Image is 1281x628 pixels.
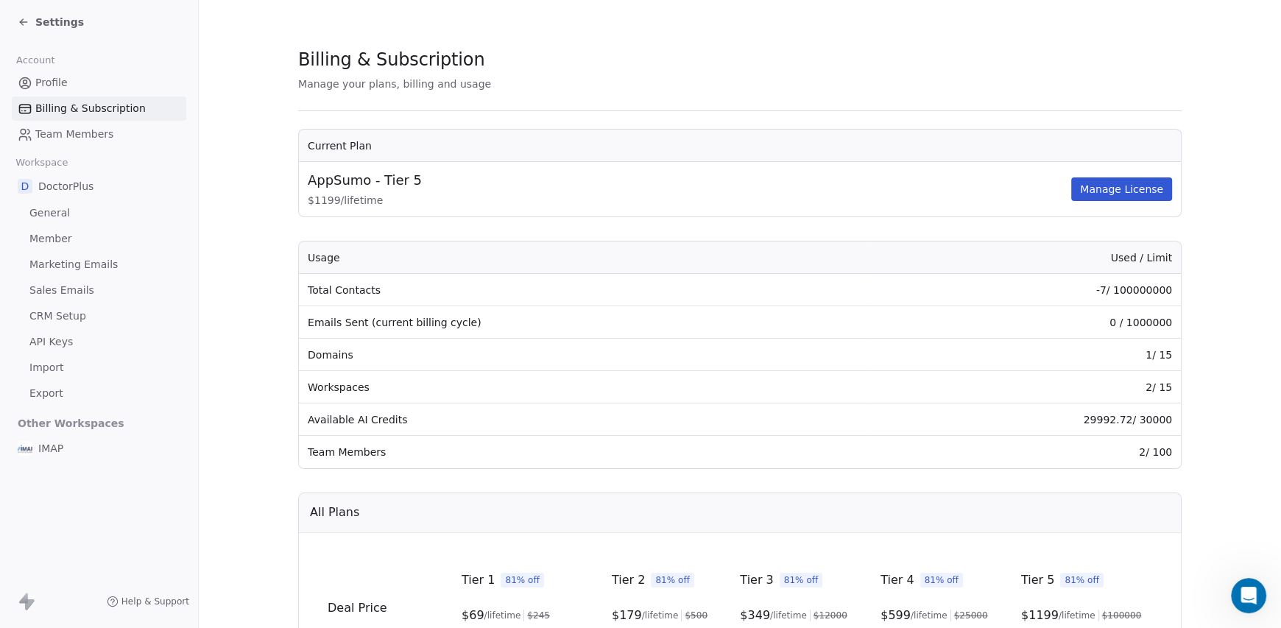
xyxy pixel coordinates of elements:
[866,436,1181,468] td: 2 / 100
[38,179,93,194] span: DoctorPlus
[29,334,73,350] span: API Keys
[12,278,186,303] a: Sales Emails
[642,610,679,621] span: /lifetime
[12,356,186,380] a: Import
[29,386,63,401] span: Export
[814,610,847,621] span: $ 12000
[470,6,497,32] div: Close
[1021,607,1059,624] span: $ 1199
[299,339,866,371] td: Domains
[299,436,866,468] td: Team Members
[12,412,130,435] span: Other Workspaces
[12,201,186,225] a: General
[121,596,189,607] span: Help & Support
[1071,177,1172,201] button: Manage License
[740,571,773,589] span: Tier 3
[866,371,1181,403] td: 2 / 15
[442,6,470,34] button: Collapse window
[38,441,63,456] span: IMAP
[299,274,866,306] td: Total Contacts
[299,306,866,339] td: Emails Sent (current billing cycle)
[29,257,118,272] span: Marketing Emails
[299,371,866,403] td: Workspaces
[308,193,1068,208] span: $ 1199 / lifetime
[740,607,770,624] span: $ 349
[12,71,186,95] a: Profile
[866,339,1181,371] td: 1 / 15
[308,171,422,190] span: AppSumo - Tier 5
[18,441,32,456] img: IMAP_Logo_ok.jpg
[685,610,707,621] span: $ 500
[866,403,1181,436] td: 29992.72 / 30000
[12,96,186,121] a: Billing & Subscription
[612,607,642,624] span: $ 179
[35,101,146,116] span: Billing & Subscription
[29,231,72,247] span: Member
[12,381,186,406] a: Export
[484,610,521,621] span: /lifetime
[10,6,38,34] button: go back
[527,610,550,621] span: $ 245
[35,127,113,142] span: Team Members
[12,227,186,251] a: Member
[866,306,1181,339] td: 0 / 1000000
[10,152,74,174] span: Workspace
[18,15,84,29] a: Settings
[328,601,387,615] span: Deal Price
[501,573,544,588] span: 81% off
[462,571,495,589] span: Tier 1
[1021,571,1054,589] span: Tier 5
[29,308,86,324] span: CRM Setup
[612,571,645,589] span: Tier 2
[1059,610,1095,621] span: /lifetime
[866,241,1181,274] th: Used / Limit
[12,122,186,147] a: Team Members
[1060,573,1104,588] span: 81% off
[12,304,186,328] a: CRM Setup
[462,607,484,624] span: $ 69
[298,78,491,90] span: Manage your plans, billing and usage
[866,274,1181,306] td: -7 / 100000000
[35,75,68,91] span: Profile
[12,330,186,354] a: API Keys
[29,205,70,221] span: General
[12,253,186,277] a: Marketing Emails
[29,283,94,298] span: Sales Emails
[298,49,484,71] span: Billing & Subscription
[35,15,84,29] span: Settings
[920,573,964,588] span: 81% off
[310,504,359,521] span: All Plans
[299,241,866,274] th: Usage
[780,573,823,588] span: 81% off
[651,573,694,588] span: 81% off
[107,596,189,607] a: Help & Support
[1102,610,1142,621] span: $ 100000
[29,360,63,375] span: Import
[770,610,807,621] span: /lifetime
[299,403,866,436] td: Available AI Credits
[18,179,32,194] span: D
[299,130,1181,162] th: Current Plan
[954,610,988,621] span: $ 25000
[1231,578,1266,613] iframe: Intercom live chat
[911,610,947,621] span: /lifetime
[881,571,914,589] span: Tier 4
[881,607,911,624] span: $ 599
[10,49,61,71] span: Account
